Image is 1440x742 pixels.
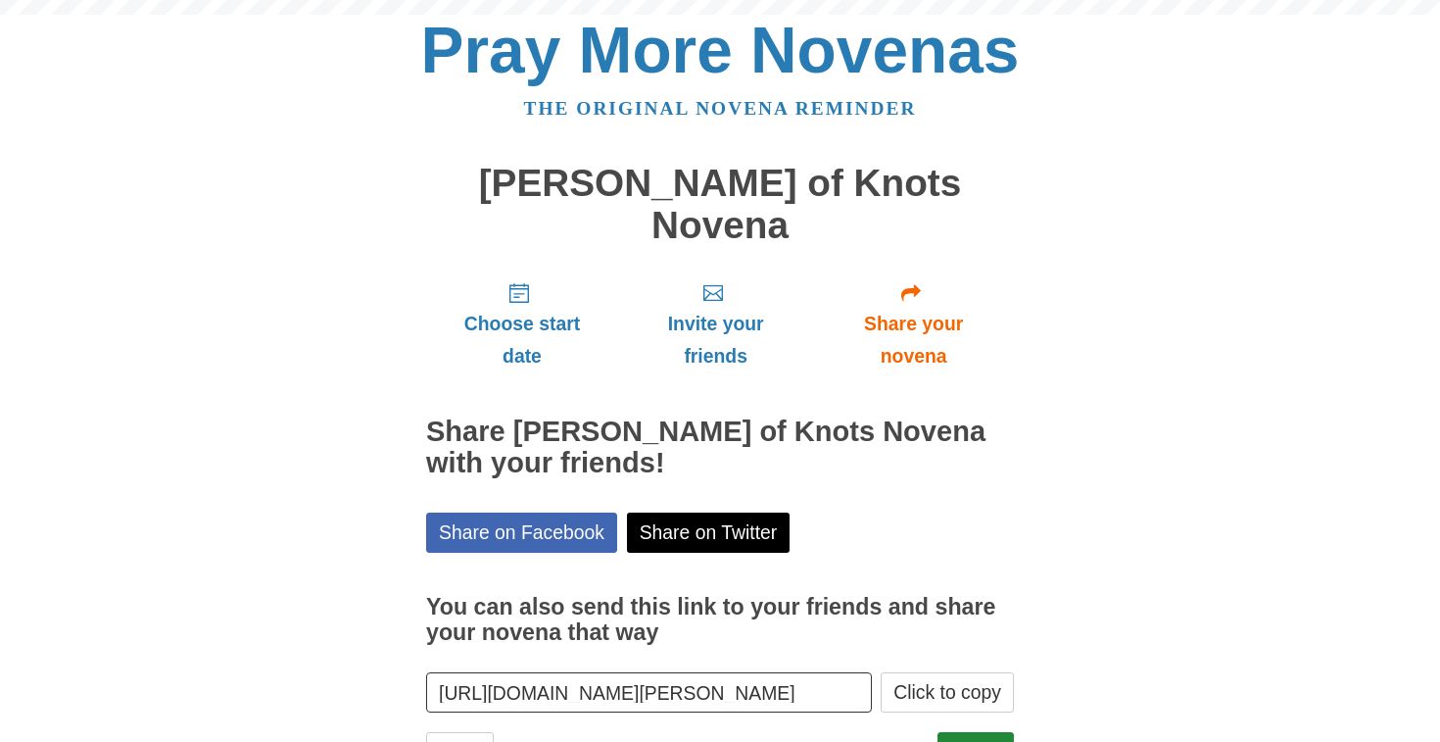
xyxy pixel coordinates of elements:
[833,308,994,372] span: Share your novena
[426,163,1014,246] h1: [PERSON_NAME] of Knots Novena
[426,417,1014,479] h2: Share [PERSON_NAME] of Knots Novena with your friends!
[446,308,599,372] span: Choose start date
[881,672,1014,713] button: Click to copy
[813,266,1014,382] a: Share your novena
[426,595,1014,645] h3: You can also send this link to your friends and share your novena that way
[426,266,618,382] a: Choose start date
[524,98,917,119] a: The original novena reminder
[618,266,813,382] a: Invite your friends
[421,14,1020,86] a: Pray More Novenas
[638,308,793,372] span: Invite your friends
[426,513,617,553] a: Share on Facebook
[627,513,791,553] a: Share on Twitter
